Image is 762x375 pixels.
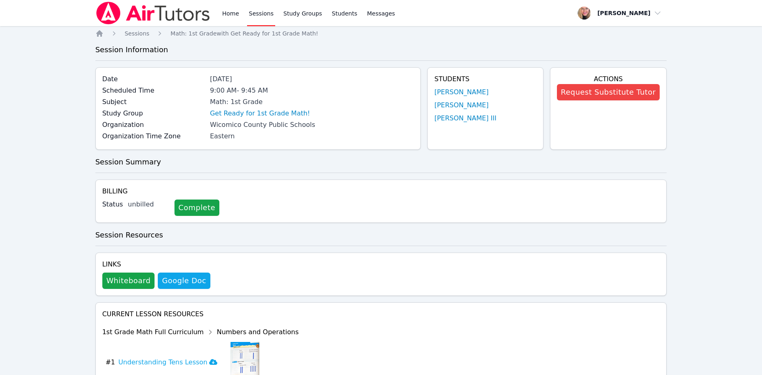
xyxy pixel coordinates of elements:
button: Request Substitute Tutor [557,84,660,100]
span: Messages [367,9,395,18]
label: Scheduled Time [102,86,205,95]
h4: Students [434,74,536,84]
h3: Session Summary [95,156,667,168]
button: Whiteboard [102,273,155,289]
div: Wicomico County Public Schools [210,120,414,130]
h3: Understanding Tens Lesson [118,357,217,367]
a: Math: 1st Gradewith Get Ready for 1st Grade Math! [170,29,318,38]
nav: Breadcrumb [95,29,667,38]
span: # 1 [106,357,115,367]
div: unbilled [128,200,168,209]
label: Status [102,200,123,209]
div: 9:00 AM - 9:45 AM [210,86,414,95]
label: Organization Time Zone [102,131,205,141]
div: 1st Grade Math Full Curriculum Numbers and Operations [102,326,299,339]
a: [PERSON_NAME] [434,100,488,110]
span: Sessions [125,30,150,37]
label: Study Group [102,109,205,118]
a: Sessions [125,29,150,38]
h4: Billing [102,186,660,196]
h3: Session Information [95,44,667,55]
span: Math: 1st Grade with Get Ready for 1st Grade Math! [170,30,318,37]
label: Organization [102,120,205,130]
a: [PERSON_NAME] III [434,113,496,123]
label: Date [102,74,205,84]
div: Math: 1st Grade [210,97,414,107]
h4: Links [102,260,210,269]
h4: Actions [557,74,660,84]
a: Google Doc [158,273,210,289]
a: Complete [174,200,219,216]
h4: Current Lesson Resources [102,309,660,319]
a: [PERSON_NAME] [434,87,488,97]
a: Get Ready for 1st Grade Math! [210,109,310,118]
div: Eastern [210,131,414,141]
label: Subject [102,97,205,107]
div: [DATE] [210,74,414,84]
h3: Session Resources [95,229,667,241]
img: Air Tutors [95,2,211,24]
